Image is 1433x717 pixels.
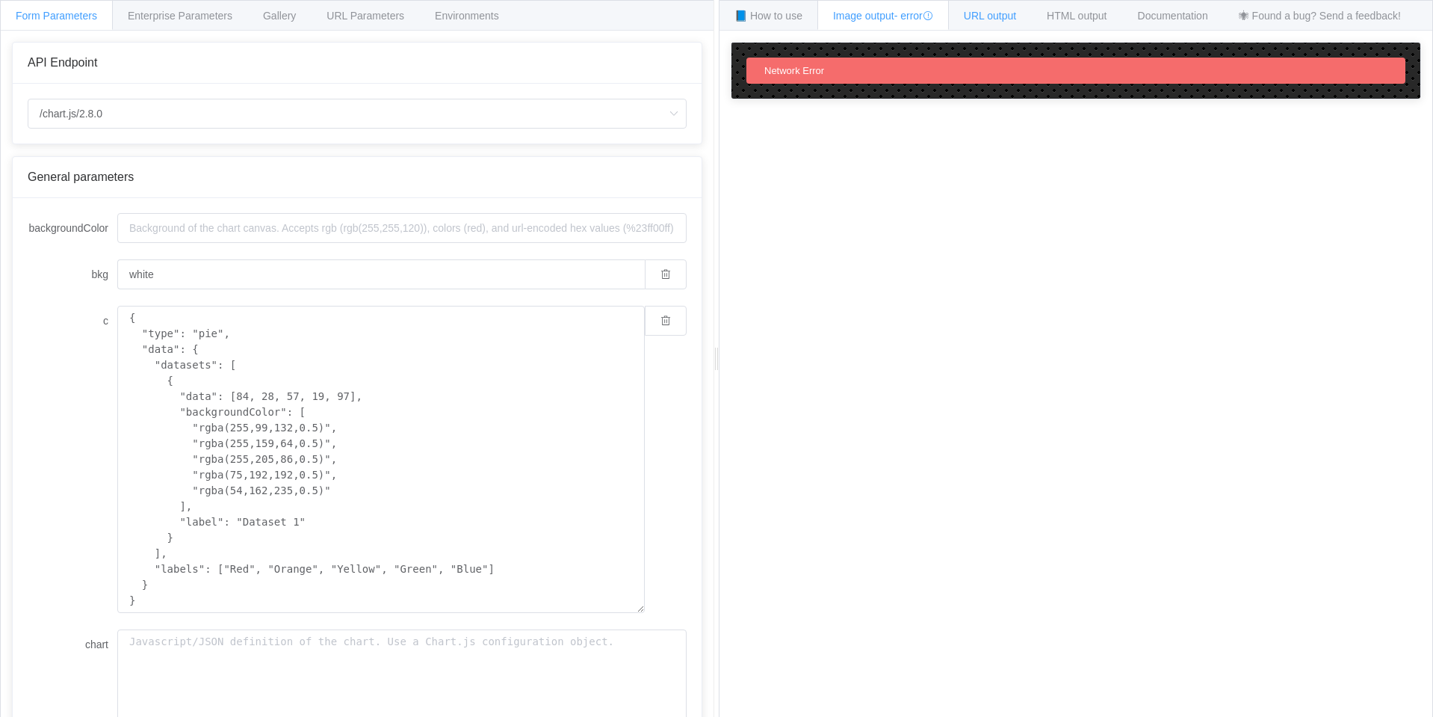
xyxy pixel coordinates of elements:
[128,10,232,22] span: Enterprise Parameters
[734,10,802,22] span: 📘 How to use
[435,10,499,22] span: Environments
[16,10,97,22] span: Form Parameters
[28,213,117,243] label: backgroundColor
[263,10,296,22] span: Gallery
[326,10,404,22] span: URL Parameters
[894,10,933,22] span: - error
[764,65,824,76] span: Network Error
[964,10,1016,22] span: URL output
[28,259,117,289] label: bkg
[117,213,687,243] input: Background of the chart canvas. Accepts rgb (rgb(255,255,120)), colors (red), and url-encoded hex...
[28,99,687,129] input: Select
[1239,10,1401,22] span: 🕷 Found a bug? Send a feedback!
[1047,10,1107,22] span: HTML output
[833,10,933,22] span: Image output
[117,259,645,289] input: Background of the chart canvas. Accepts rgb (rgb(255,255,120)), colors (red), and url-encoded hex...
[28,170,134,183] span: General parameters
[28,56,97,69] span: API Endpoint
[28,630,117,659] label: chart
[28,306,117,336] label: c
[1138,10,1208,22] span: Documentation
